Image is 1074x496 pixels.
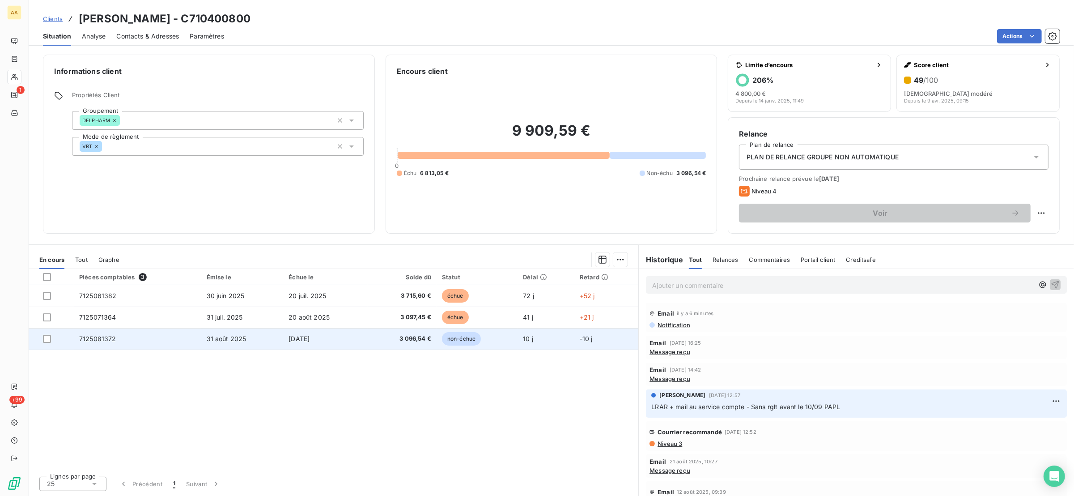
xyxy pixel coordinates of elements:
button: 1 [168,475,181,493]
button: Score client49/100[DEMOGRAPHIC_DATA] modéréDepuis le 9 avr. 2025, 09:15 [896,55,1060,112]
span: 10 j [523,335,533,342]
img: Logo LeanPay [7,476,21,491]
span: +99 [9,396,25,404]
span: Limite d’encours [745,61,872,68]
span: Graphe [98,256,119,263]
span: Email [658,488,674,496]
span: 3 096,54 € [676,169,706,177]
h2: 9 909,59 € [397,122,706,149]
span: Niveau 4 [751,188,777,195]
button: Voir [739,204,1031,222]
span: il y a 6 minutes [677,311,713,316]
span: 4 800,00 € [735,90,766,97]
button: Actions [997,29,1042,43]
h3: [PERSON_NAME] - C710400800 [79,11,250,27]
span: Email [649,458,666,465]
span: 25 [47,479,55,488]
div: Échue le [289,274,362,281]
span: Depuis le 9 avr. 2025, 09:15 [904,98,969,103]
span: non-échue [442,332,481,346]
span: Relances [713,256,738,263]
span: En cours [39,256,64,263]
span: Notification [657,321,690,329]
span: Tout [689,256,702,263]
span: Creditsafe [846,256,876,263]
span: [DATE] [289,335,310,342]
span: échue [442,289,469,303]
span: Score client [914,61,1040,68]
span: Email [658,310,674,317]
span: [DATE] 16:25 [670,340,701,346]
span: Échu [404,169,417,177]
span: 20 août 2025 [289,313,330,321]
span: [DATE] 12:52 [725,429,756,435]
span: 7125071364 [79,313,116,321]
h6: Informations client [54,66,364,77]
span: VRT [82,144,92,149]
span: +52 j [580,292,595,299]
span: Contacts & Adresses [116,32,179,41]
span: 30 juin 2025 [207,292,245,299]
button: Limite d’encours206%4 800,00 €Depuis le 14 janv. 2025, 11:49 [728,55,891,112]
span: Analyse [82,32,106,41]
span: /100 [923,76,938,85]
span: 1 [17,86,25,94]
div: Émise le [207,274,278,281]
span: [DEMOGRAPHIC_DATA] modéré [904,90,993,97]
span: 31 juil. 2025 [207,313,243,321]
h6: Historique [639,254,683,265]
span: Prochaine relance prévue le [739,175,1049,182]
span: Message reçu [649,348,690,355]
input: Ajouter une valeur [102,142,109,150]
span: 21 août 2025, 10:27 [670,459,717,464]
span: 3 [139,273,147,281]
div: Pièces comptables [79,273,196,281]
span: [DATE] 12:57 [709,393,740,398]
span: +21 j [580,313,594,321]
div: Open Intercom Messenger [1044,466,1065,487]
h6: Encours client [397,66,448,77]
button: Suivant [181,475,226,493]
span: 0 [395,162,399,169]
h6: 49 [914,76,938,85]
h6: Relance [739,128,1049,139]
div: AA [7,5,21,20]
span: Non-échu [647,169,673,177]
span: -10 j [580,335,593,342]
span: DELPHARM [82,118,110,123]
span: PLAN DE RELANCE GROUPE NON AUTOMATIQUE [747,153,899,162]
span: Tout [75,256,88,263]
span: Clients [43,15,63,22]
span: 3 096,54 € [373,334,431,343]
span: 7125081372 [79,335,116,342]
span: Courrier recommandé [658,428,722,436]
div: Solde dû [373,274,431,281]
div: Retard [580,274,633,281]
span: [DATE] 14:42 [670,367,701,372]
span: Message reçu [649,467,690,474]
span: 12 août 2025, 09:39 [677,489,726,495]
span: Commentaires [749,256,790,263]
span: Paramètres [190,32,224,41]
span: [PERSON_NAME] [659,391,705,399]
span: 3 715,60 € [373,291,431,300]
span: 6 813,05 € [420,169,449,177]
span: 7125061382 [79,292,117,299]
span: [DATE] [819,175,839,182]
span: 3 097,45 € [373,313,431,322]
span: Voir [750,210,1011,217]
span: Email [649,366,666,373]
input: Ajouter une valeur [120,116,127,124]
a: Clients [43,14,63,23]
span: Email [649,339,666,346]
span: échue [442,311,469,324]
div: Statut [442,274,512,281]
h6: 206 % [752,76,773,85]
button: Précédent [114,475,168,493]
span: Message reçu [649,375,690,382]
span: 20 juil. 2025 [289,292,326,299]
span: Niveau 3 [657,440,682,447]
span: 72 j [523,292,534,299]
span: LRAR + mail au service compte - Sans rglt avant le 10/09 PAPL [651,403,840,410]
span: 31 août 2025 [207,335,246,342]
